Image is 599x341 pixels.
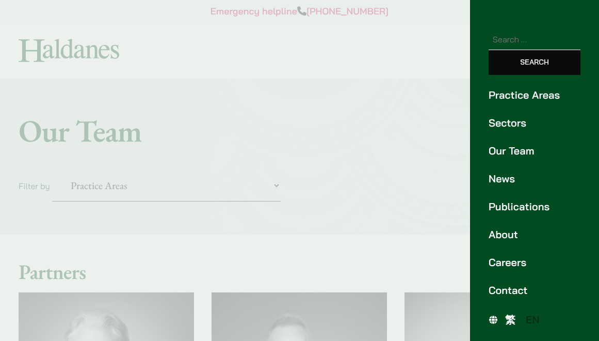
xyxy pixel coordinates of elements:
[489,87,580,103] a: Practice Areas
[489,227,580,242] a: About
[489,283,580,298] a: Contact
[505,313,515,326] span: 繁
[489,143,580,159] a: Our Team
[489,29,580,50] input: Search for:
[489,50,580,75] input: Search
[489,199,580,214] a: Publications
[521,311,545,328] a: EN
[489,115,580,131] a: Sectors
[526,313,540,326] span: EN
[489,255,580,270] a: Careers
[500,311,521,328] a: 繁
[489,171,580,187] a: News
